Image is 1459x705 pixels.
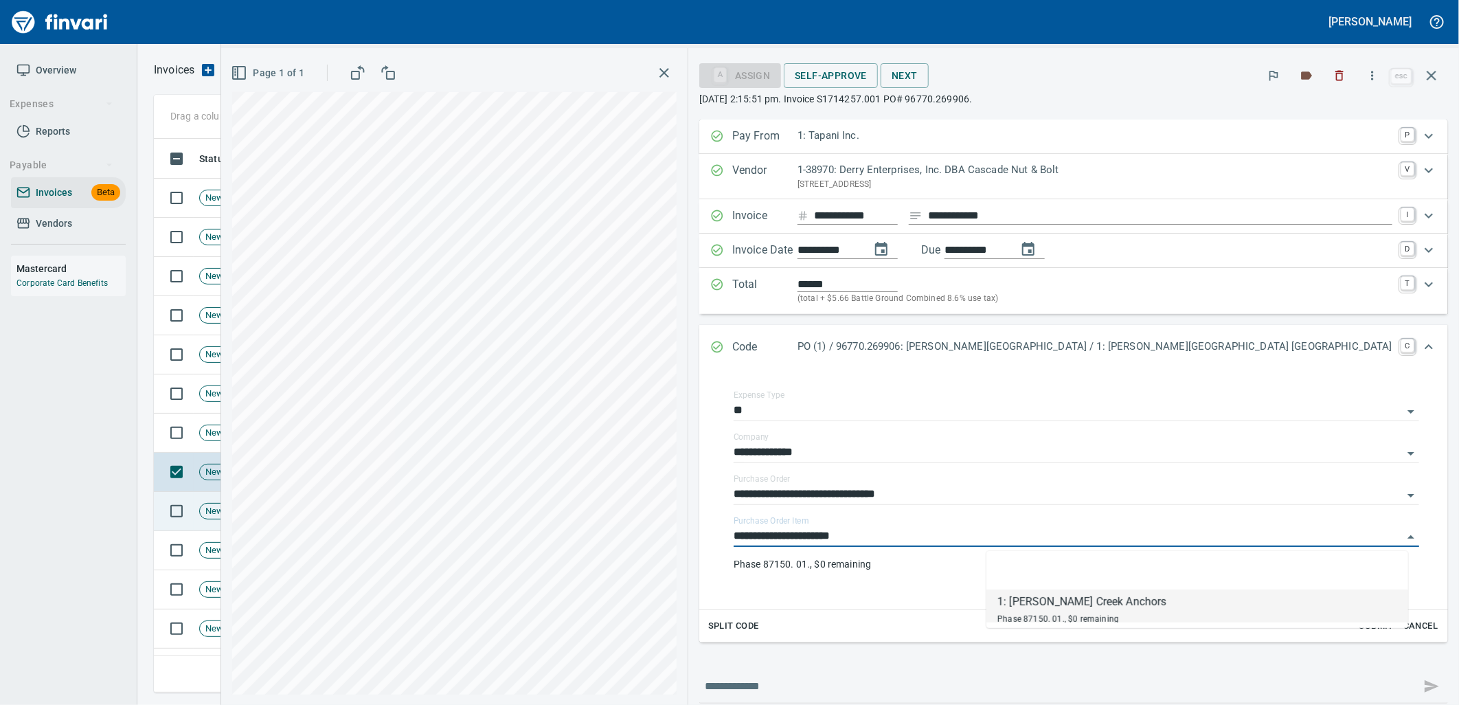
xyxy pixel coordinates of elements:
[1401,276,1414,290] a: T
[699,370,1448,642] div: Expand
[199,150,228,167] span: Status
[200,466,229,479] span: New
[699,234,1448,268] div: Expand
[1401,242,1414,256] a: D
[1012,233,1045,266] button: change due date
[921,242,986,258] p: Due
[1357,60,1388,91] button: More
[91,185,120,201] span: Beta
[997,614,1119,624] span: Phase 87150. 01., $0 remaining
[200,505,229,518] span: New
[1329,14,1412,29] h5: [PERSON_NAME]
[11,208,126,239] a: Vendors
[732,162,798,191] p: Vendor
[881,63,929,89] button: Next
[734,557,1419,571] p: Phase 87150. 01., $0 remaining
[1401,402,1421,421] button: Open
[1391,69,1412,84] a: esc
[154,62,194,78] p: Invoices
[4,153,119,178] button: Payable
[784,63,878,89] button: Self-Approve
[708,618,759,634] span: Split Code
[705,616,762,637] button: Split Code
[4,91,119,117] button: Expenses
[1415,670,1448,703] span: This records your message into the invoice and notifies anyone mentioned
[795,67,867,85] span: Self-Approve
[865,233,898,266] button: change date
[200,270,229,283] span: New
[798,162,1392,178] p: 1-38970: Derry Enterprises, Inc. DBA Cascade Nut & Bolt
[909,209,923,223] svg: Invoice description
[1258,60,1289,91] button: Flag
[699,325,1448,370] div: Expand
[170,109,372,123] p: Drag a column heading here to group the table
[699,120,1448,154] div: Expand
[1399,616,1443,637] button: Cancel
[699,199,1448,234] div: Expand
[732,242,798,260] p: Invoice Date
[732,276,798,306] p: Total
[1291,60,1322,91] button: Labels
[1388,59,1448,92] span: Close invoice
[16,261,126,276] h6: Mastercard
[200,309,229,322] span: New
[732,339,798,357] p: Code
[1402,618,1439,634] span: Cancel
[200,388,229,401] span: New
[798,208,808,224] svg: Invoice number
[1401,128,1414,142] a: P
[200,427,229,440] span: New
[36,215,72,232] span: Vendors
[10,96,113,113] span: Expenses
[234,65,304,82] span: Page 1 of 1
[734,517,808,526] label: Purchase Order Item
[200,623,229,636] span: New
[1401,486,1421,505] button: Open
[200,348,229,361] span: New
[699,69,781,80] div: Assign
[194,62,222,78] button: Upload an Invoice
[699,154,1448,199] div: Expand
[11,55,126,86] a: Overview
[200,231,229,244] span: New
[699,268,1448,314] div: Expand
[734,475,791,484] label: Purchase Order
[734,434,769,442] label: Company
[732,128,798,146] p: Pay From
[200,544,229,557] span: New
[200,192,229,205] span: New
[798,178,1392,192] p: [STREET_ADDRESS]
[199,150,246,167] span: Status
[798,292,1392,306] p: (total + $5.66 Battle Ground Combined 8.6% use tax)
[732,208,798,225] p: Invoice
[200,583,229,596] span: New
[11,177,126,208] a: InvoicesBeta
[36,184,72,201] span: Invoices
[1401,208,1414,221] a: I
[10,157,113,174] span: Payable
[1401,162,1414,176] a: V
[1401,339,1414,352] a: C
[154,62,194,78] nav: breadcrumb
[1401,444,1421,463] button: Open
[699,92,1448,106] p: [DATE] 2:15:51 pm. Invoice S1714257.001 PO# 96770.269906.
[11,116,126,147] a: Reports
[1326,11,1415,32] button: [PERSON_NAME]
[1401,528,1421,547] button: Close
[798,128,1392,144] p: 1: Tapani Inc.
[892,67,918,85] span: Next
[734,392,784,400] label: Expense Type
[798,339,1392,355] p: PO (1) / 96770.269906: [PERSON_NAME][GEOGRAPHIC_DATA] / 1: [PERSON_NAME][GEOGRAPHIC_DATA] [GEOGRA...
[36,62,76,79] span: Overview
[997,594,1167,610] div: 1: [PERSON_NAME] Creek Anchors
[36,123,70,140] span: Reports
[16,278,108,288] a: Corporate Card Benefits
[8,5,111,38] img: Finvari
[1324,60,1355,91] button: Discard
[228,60,310,86] button: Page 1 of 1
